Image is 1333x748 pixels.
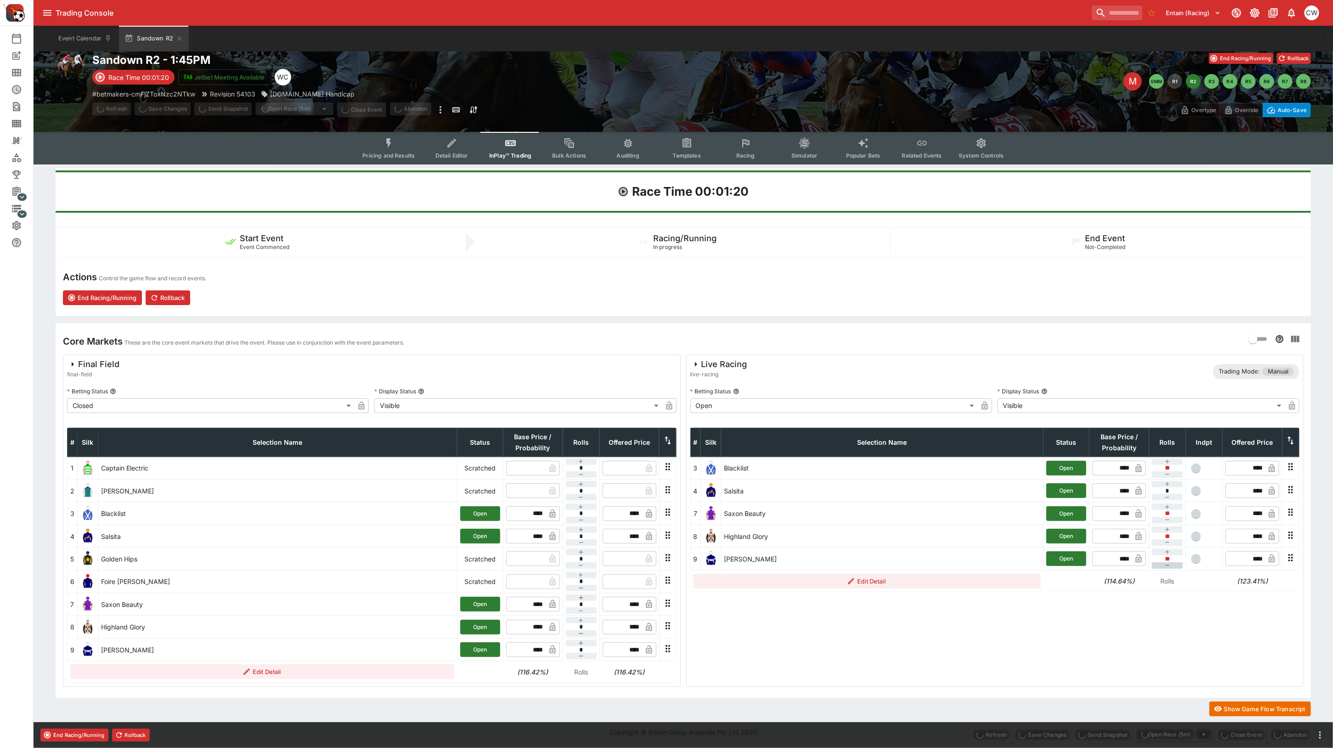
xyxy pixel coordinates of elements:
th: Rolls [1149,428,1186,457]
td: [PERSON_NAME] [721,548,1044,570]
button: R6 [1260,74,1274,89]
p: Scratched [460,554,500,564]
button: R4 [1223,74,1237,89]
h6: (116.42%) [506,667,560,677]
span: System Controls [959,152,1004,159]
div: Tournaments [11,169,37,180]
button: Display Status [1041,388,1048,395]
button: End Racing/Running [63,290,142,305]
div: System Settings [11,220,37,231]
th: Selection Name [98,428,458,457]
th: # [690,428,700,457]
span: Popular Bets [846,152,881,159]
h5: Start Event [240,233,283,244]
button: Select Tenant [1161,6,1226,20]
span: Bulk Actions [552,152,586,159]
td: 3 [68,502,78,525]
th: Silk [700,428,721,457]
div: Trading Console [56,8,1088,18]
p: [DOMAIN_NAME] Handicap [270,89,355,99]
button: Jetbet Meeting Available [178,69,271,85]
td: Blacklist [721,457,1044,479]
td: 3 [690,457,700,479]
img: runner 4 [704,483,718,498]
th: Silk [78,428,98,457]
span: In progress [653,244,682,250]
nav: pagination navigation [1149,74,1311,89]
button: R3 [1204,74,1219,89]
td: 9 [68,638,78,661]
button: Rollback [146,290,190,305]
div: Help & Support [11,237,37,248]
span: Event Commenced [240,244,289,250]
button: Betting Status [733,388,740,395]
img: runner 6 [80,574,95,589]
h4: Actions [63,271,97,283]
button: more [1315,730,1326,741]
h1: Race Time 00:01:20 [633,184,749,199]
button: Sandown R2 [119,26,189,51]
p: Copy To Clipboard [92,89,195,99]
th: Selection Name [721,428,1044,457]
th: Base Price / Probability [1090,428,1149,457]
p: Revision 54103 [210,89,255,99]
span: InPlay™ Trading [489,152,531,159]
span: live-racing [690,370,747,379]
td: Salsita [721,480,1044,502]
img: horse_racing.png [56,53,85,82]
div: Event Calendar [11,33,37,44]
button: Rollback [112,729,150,742]
th: Rolls [563,428,599,457]
td: Golden Hips [98,548,458,570]
button: Open [460,506,500,521]
td: 9 [690,548,700,570]
button: End Racing/Running [1209,53,1273,64]
button: Notifications [1283,5,1300,21]
div: Visible [374,398,661,413]
img: runner 7 [80,597,95,612]
td: Blacklist [98,502,458,525]
h2: Copy To Clipboard [92,53,702,67]
h6: (116.42%) [602,667,656,677]
p: Display Status [374,387,416,395]
button: R5 [1241,74,1256,89]
p: Rolls [565,667,597,677]
td: 7 [68,593,78,616]
button: Christopher Winter [1302,3,1322,23]
p: Scratched [460,486,500,496]
td: Highland Glory [98,616,458,638]
th: Offered Price [599,428,659,457]
img: runner 5 [80,551,95,566]
img: runner 2 [80,483,95,498]
div: Final Field [67,359,119,370]
h6: (123.41%) [1226,576,1280,586]
span: Racing [736,152,755,159]
button: Open [460,597,500,612]
td: Saxon Beauty [721,502,1044,525]
img: runner 4 [80,529,95,544]
div: Open [690,398,977,413]
img: runner 9 [704,551,718,566]
td: 7 [690,502,700,525]
button: R8 [1296,74,1311,89]
button: Open [1046,483,1086,498]
td: Saxon Beauty [98,593,458,616]
span: final-field [67,370,119,379]
td: 5 [68,548,78,570]
div: Closed [67,398,354,413]
span: Detail Editor [435,152,468,159]
div: Futures [11,84,37,95]
button: R2 [1186,74,1201,89]
p: Trading Mode: [1219,367,1260,376]
div: Visible [998,398,1285,413]
button: Rollback [1277,53,1311,64]
td: 1 [68,457,78,479]
img: runner 9 [80,642,95,657]
p: Auto-Save [1278,105,1307,115]
p: Overtype [1192,105,1216,115]
button: Show Game Flow Transcript [1209,702,1311,716]
p: Rolls [1152,576,1183,586]
button: Overtype [1176,103,1220,117]
div: Start From [1176,103,1311,117]
div: Live Racing [690,359,747,370]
